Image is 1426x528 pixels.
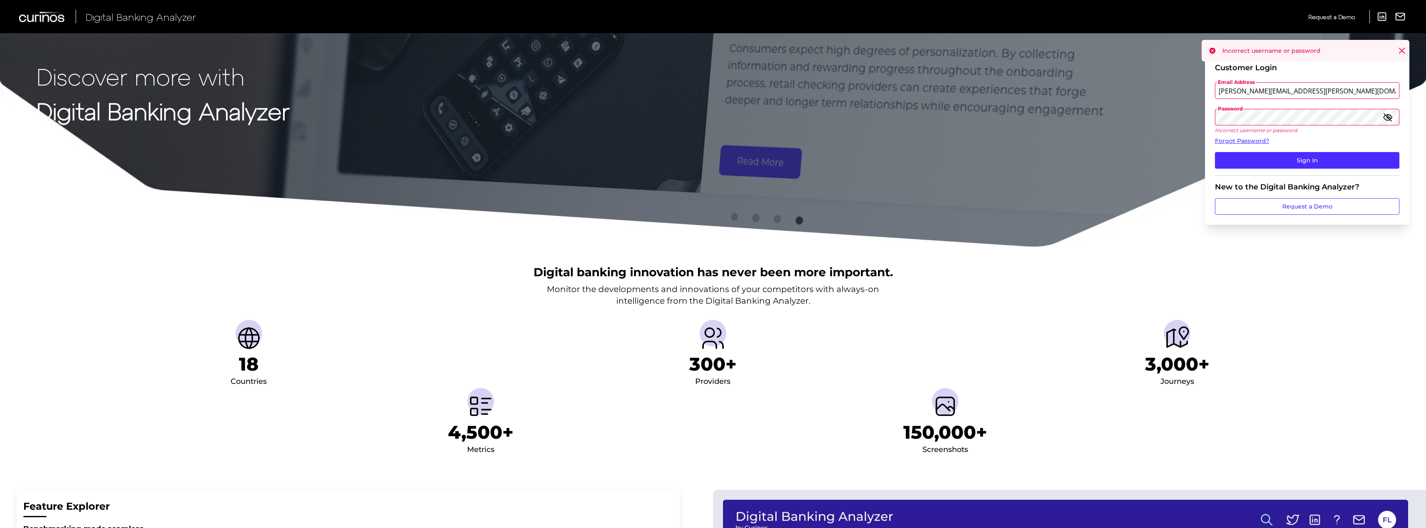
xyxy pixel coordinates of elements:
[467,393,494,420] img: Metrics
[1215,63,1399,72] div: Customer Login
[1202,40,1409,61] div: Incorrect username or password
[932,393,959,420] img: Screenshots
[1164,325,1190,351] img: Journeys
[1215,152,1399,169] button: Sign In
[689,353,737,375] h1: 300+
[1215,137,1399,145] a: Forgot Password?
[700,325,726,351] img: Providers
[231,375,267,388] div: Countries
[86,11,196,23] span: Digital Banking Analyzer
[1308,10,1355,24] a: Request a Demo
[1217,106,1244,112] span: Password
[695,375,730,388] div: Providers
[547,283,879,307] p: Monitor the developments and innovations of your competitors with always-on intelligence from the...
[1217,79,1256,86] span: Email Address
[1215,198,1399,215] a: Request a Demo
[239,353,258,375] h1: 18
[922,443,968,457] div: Screenshots
[534,264,893,280] h2: Digital banking innovation has never been more important.
[1160,375,1194,388] div: Journeys
[1215,182,1399,192] div: New to the Digital Banking Analyzer?
[467,443,494,457] div: Metrics
[19,12,66,22] img: Curinos
[1308,13,1355,20] span: Request a Demo
[23,500,673,513] h2: Feature Explorer
[236,325,262,351] img: Countries
[903,421,987,443] h1: 150,000+
[37,63,290,89] p: Discover more with
[37,97,290,125] strong: Digital Banking Analyzer
[1145,353,1210,375] h1: 3,000+
[448,421,514,443] h1: 4,500+
[1215,127,1399,133] p: Incorrect username or password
